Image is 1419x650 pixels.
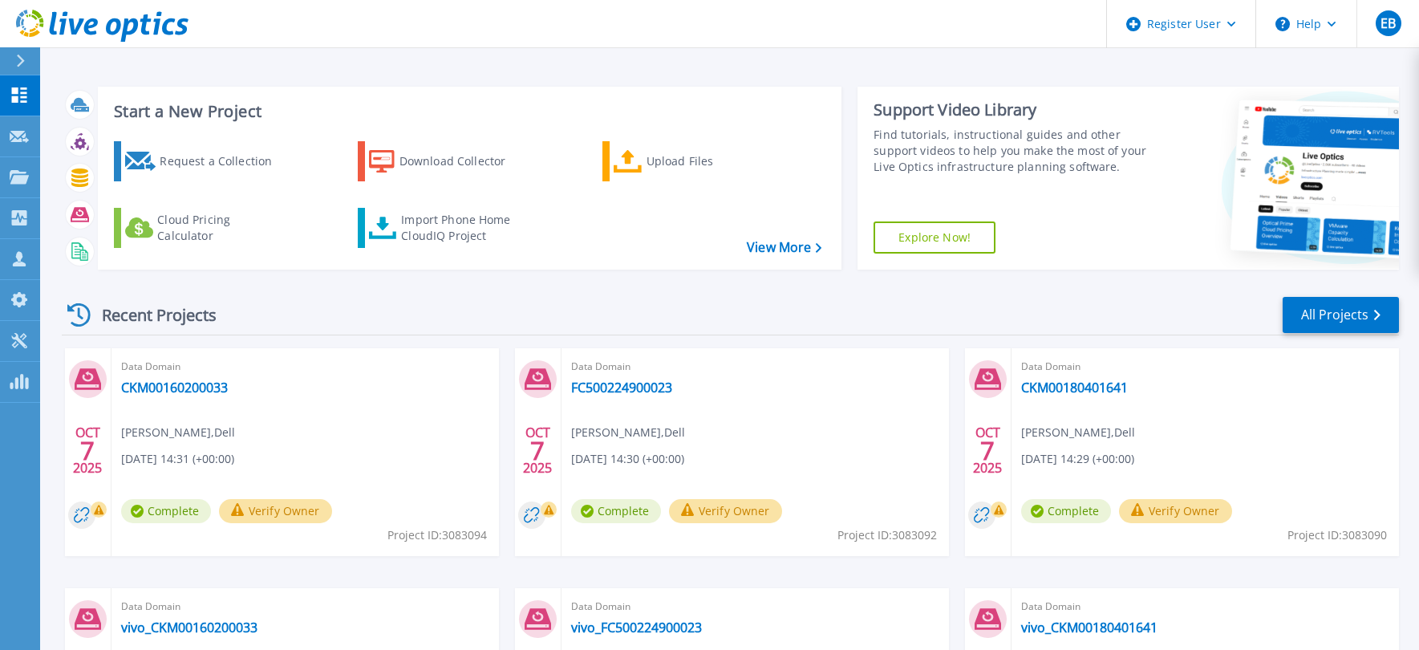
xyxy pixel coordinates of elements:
span: Data Domain [1021,358,1389,376]
div: OCT 2025 [522,421,553,480]
span: [DATE] 14:30 (+00:00) [571,450,684,468]
a: vivo_CKM00160200033 [121,620,257,636]
a: Download Collector [358,141,537,181]
div: OCT 2025 [72,421,103,480]
span: Complete [1021,499,1111,523]
span: Data Domain [571,598,939,615]
div: OCT 2025 [972,421,1003,480]
span: 7 [80,444,95,457]
button: Verify Owner [669,499,782,523]
span: Project ID: 3083090 [1287,526,1387,544]
div: Cloud Pricing Calculator [157,212,286,244]
span: [PERSON_NAME] , Dell [1021,424,1135,441]
span: 7 [980,444,995,457]
span: [PERSON_NAME] , Dell [121,424,235,441]
a: vivo_FC500224900023 [571,620,702,636]
a: Request a Collection [114,141,293,181]
span: Data Domain [121,598,489,615]
div: Upload Files [647,145,775,177]
div: Find tutorials, instructional guides and other support videos to help you make the most of your L... [874,127,1148,175]
div: Request a Collection [160,145,288,177]
a: Explore Now! [874,221,995,254]
a: All Projects [1283,297,1399,333]
div: Support Video Library [874,100,1148,120]
span: 7 [530,444,545,457]
span: [DATE] 14:29 (+00:00) [1021,450,1134,468]
h3: Start a New Project [114,103,821,120]
a: Upload Files [602,141,781,181]
div: Download Collector [399,145,528,177]
span: Complete [571,499,661,523]
div: Recent Projects [62,295,238,335]
span: EB [1380,17,1396,30]
a: CKM00160200033 [121,380,228,396]
span: Data Domain [121,358,489,376]
button: Verify Owner [219,499,332,523]
span: [PERSON_NAME] , Dell [571,424,685,441]
a: vivo_CKM00180401641 [1021,620,1157,636]
span: Project ID: 3083092 [837,526,937,544]
span: Data Domain [1021,598,1389,615]
a: View More [747,240,821,255]
button: Verify Owner [1119,499,1232,523]
a: CKM00180401641 [1021,380,1128,396]
span: [DATE] 14:31 (+00:00) [121,450,234,468]
span: Project ID: 3083094 [387,526,487,544]
span: Data Domain [571,358,939,376]
span: Complete [121,499,211,523]
a: FC500224900023 [571,380,672,396]
div: Import Phone Home CloudIQ Project [401,212,526,244]
a: Cloud Pricing Calculator [114,208,293,248]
